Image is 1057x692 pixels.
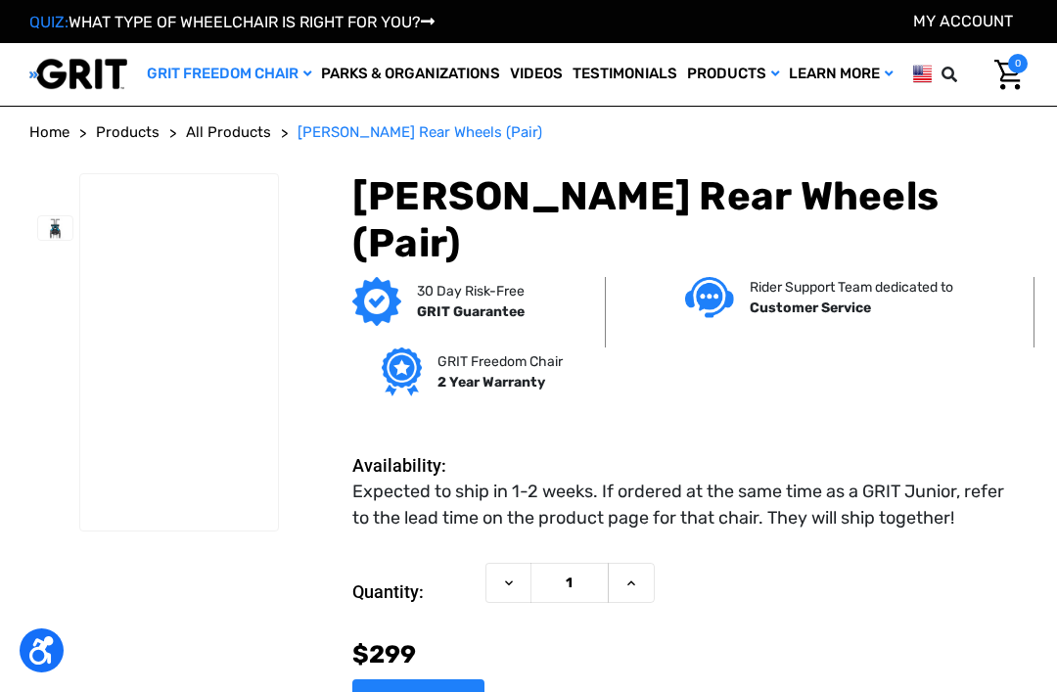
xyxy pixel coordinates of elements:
[352,563,476,622] label: Quantity:
[980,54,1028,95] a: Cart with 0 items
[29,121,1028,144] nav: Breadcrumb
[298,123,542,141] span: [PERSON_NAME] Rear Wheels (Pair)
[29,58,127,90] img: GRIT All-Terrain Wheelchair and Mobility Equipment
[38,217,72,240] img: GRIT Jr. Rear Wheels (Pair)
[352,452,476,479] dt: Availability:
[29,123,69,141] span: Home
[970,54,980,95] input: Search
[750,277,953,298] p: Rider Support Team dedicated to
[437,374,545,391] strong: 2 Year Warranty
[142,43,316,106] a: GRIT Freedom Chair
[437,351,563,372] p: GRIT Freedom Chair
[417,281,525,301] p: 30 Day Risk-Free
[682,43,784,106] a: Products
[352,479,1018,531] dd: Expected to ship in 1-2 weeks. If ordered at the same time as a GRIT Junior, refer to the lead ti...
[29,13,69,31] span: QUIZ:
[685,277,734,317] img: Customer service
[784,43,897,106] a: Learn More
[96,121,160,144] a: Products
[417,303,525,320] strong: GRIT Guarantee
[568,43,682,106] a: Testimonials
[186,121,271,144] a: All Products
[352,277,401,326] img: GRIT Guarantee
[913,12,1013,30] a: Account
[29,13,435,31] a: QUIZ:WHAT TYPE OF WHEELCHAIR IS RIGHT FOR YOU?
[750,300,871,316] strong: Customer Service
[186,123,271,141] span: All Products
[316,43,505,106] a: Parks & Organizations
[352,640,416,669] span: $299
[913,62,932,86] img: us.png
[382,347,422,396] img: Grit freedom
[352,173,1028,267] h1: [PERSON_NAME] Rear Wheels (Pair)
[505,43,568,106] a: Videos
[298,121,542,144] a: [PERSON_NAME] Rear Wheels (Pair)
[96,123,160,141] span: Products
[80,264,278,440] img: GRIT Jr. Rear Wheels (Pair)
[994,60,1023,90] img: Cart
[1008,54,1028,73] span: 0
[29,121,69,144] a: Home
